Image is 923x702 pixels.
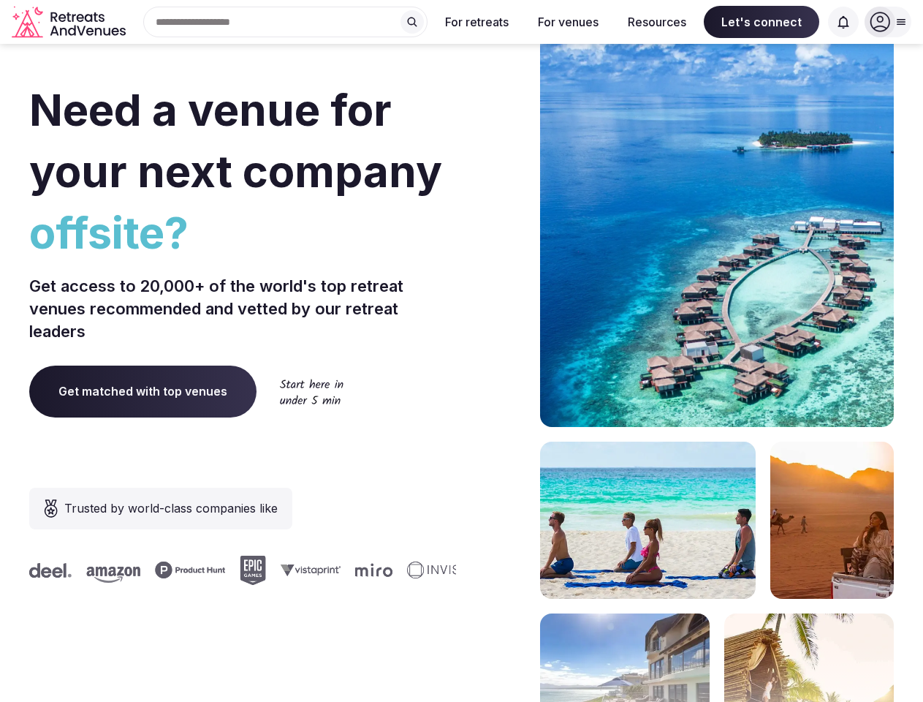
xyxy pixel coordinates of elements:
svg: Retreats and Venues company logo [12,6,129,39]
p: Get access to 20,000+ of the world's top retreat venues recommended and vetted by our retreat lea... [29,275,456,342]
svg: Invisible company logo [316,562,397,579]
span: Need a venue for your next company [29,83,442,197]
a: Get matched with top venues [29,366,257,417]
a: Visit the homepage [12,6,129,39]
button: For retreats [433,6,520,38]
svg: Epic Games company logo [149,556,175,585]
img: woman sitting in back of truck with camels [770,442,894,599]
span: offsite? [29,202,456,263]
svg: Vistaprint company logo [190,564,250,576]
button: Resources [616,6,698,38]
img: yoga on tropical beach [540,442,756,599]
button: For venues [526,6,610,38]
svg: Miro company logo [265,563,302,577]
span: Let's connect [704,6,819,38]
span: Trusted by world-class companies like [64,499,278,517]
img: Start here in under 5 min [280,379,343,404]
